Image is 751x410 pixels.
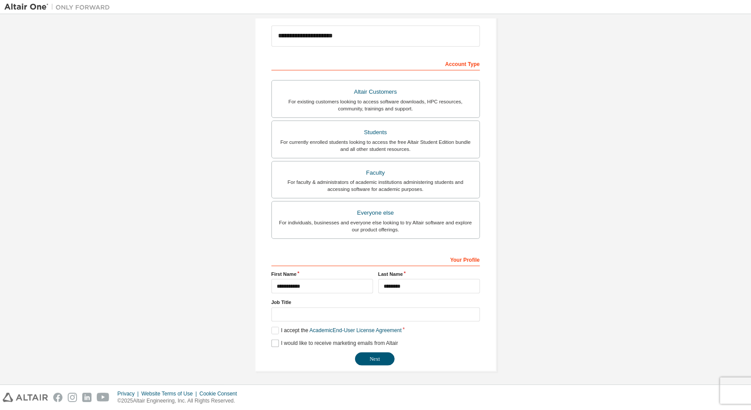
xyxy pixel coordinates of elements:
div: For existing customers looking to access software downloads, HPC resources, community, trainings ... [277,98,474,112]
img: linkedin.svg [82,393,92,402]
div: Everyone else [277,207,474,219]
label: First Name [271,271,373,278]
img: Altair One [4,3,114,11]
img: youtube.svg [97,393,110,402]
div: For individuals, businesses and everyone else looking to try Altair software and explore our prod... [277,219,474,233]
div: Account Type [271,56,480,70]
p: © 2025 Altair Engineering, Inc. All Rights Reserved. [117,397,242,405]
div: Your Profile [271,252,480,266]
button: Next [355,352,395,366]
label: Job Title [271,299,480,306]
div: Altair Customers [277,86,474,98]
div: Website Terms of Use [141,390,199,397]
img: facebook.svg [53,393,62,402]
div: For faculty & administrators of academic institutions administering students and accessing softwa... [277,179,474,193]
label: I would like to receive marketing emails from Altair [271,340,398,347]
label: I accept the [271,327,402,334]
div: Privacy [117,390,141,397]
img: instagram.svg [68,393,77,402]
div: Faculty [277,167,474,179]
img: altair_logo.svg [3,393,48,402]
div: Cookie Consent [199,390,242,397]
div: For currently enrolled students looking to access the free Altair Student Edition bundle and all ... [277,139,474,153]
label: Last Name [378,271,480,278]
a: Academic End-User License Agreement [310,327,402,333]
div: Students [277,126,474,139]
